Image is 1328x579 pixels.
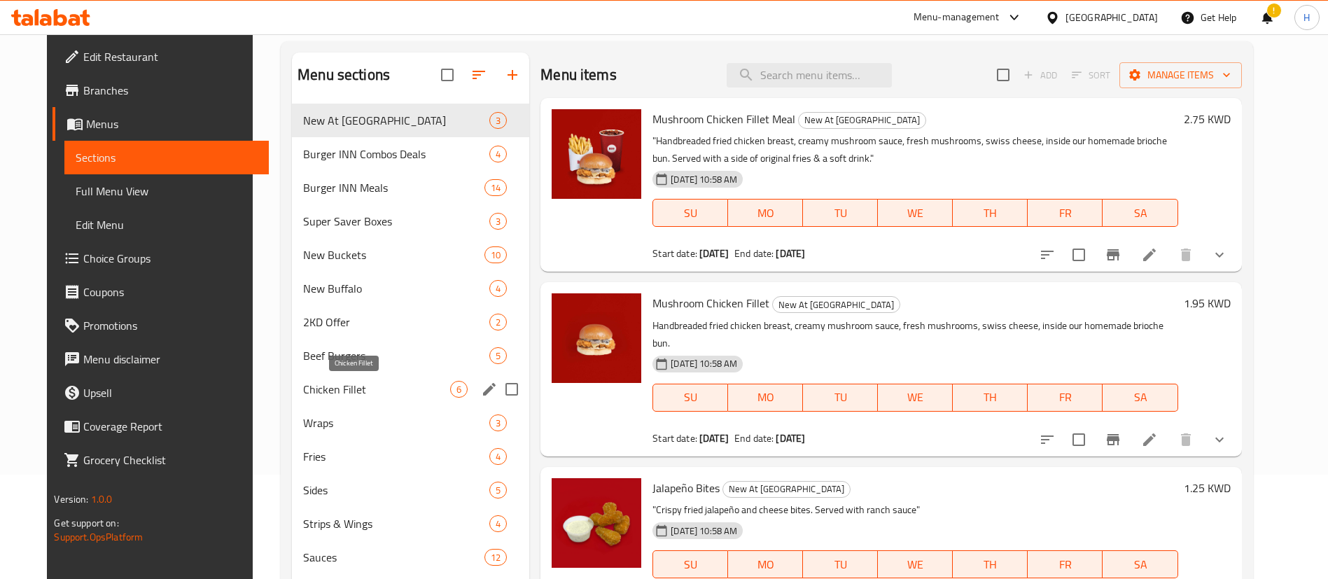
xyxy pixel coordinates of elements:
span: Select section first [1063,64,1119,86]
span: 5 [490,349,506,363]
span: SA [1108,554,1172,575]
span: New At [GEOGRAPHIC_DATA] [799,112,925,128]
span: Mushroom Chicken Fillet Meal [652,109,795,130]
span: Version: [54,490,88,508]
span: TH [958,387,1022,407]
span: Select all sections [433,60,462,90]
span: TU [809,203,872,223]
div: items [450,381,468,398]
a: Coupons [53,275,269,309]
button: Manage items [1119,62,1242,88]
span: End date: [734,429,774,447]
div: Strips & Wings [303,515,489,532]
button: show more [1203,238,1236,272]
div: items [489,112,507,129]
b: [DATE] [699,244,729,263]
span: New Buckets [303,246,484,263]
button: SU [652,199,728,227]
button: MO [728,384,803,412]
span: 3 [490,215,506,228]
span: 2KD Offer [303,314,489,330]
button: FR [1028,384,1103,412]
span: TH [958,554,1022,575]
span: Coupons [83,284,258,300]
a: Menu disclaimer [53,342,269,376]
div: Sides5 [292,473,529,507]
div: Wraps [303,414,489,431]
p: "Handbreaded fried chicken breast, creamy mushroom sauce, fresh mushrooms, swiss cheese, inside o... [652,132,1177,167]
div: Burger INN Meals14 [292,171,529,204]
div: items [489,146,507,162]
div: New At Burger INN [722,481,851,498]
span: Select to update [1064,240,1093,270]
b: [DATE] [776,429,805,447]
span: 4 [490,148,506,161]
span: WE [883,554,947,575]
button: delete [1169,238,1203,272]
button: TU [803,550,878,578]
button: WE [878,199,953,227]
span: Menu disclaimer [83,351,258,368]
div: New At [GEOGRAPHIC_DATA]3 [292,104,529,137]
span: FR [1033,387,1097,407]
span: SU [659,387,722,407]
div: New At Burger INN [303,112,489,129]
a: Promotions [53,309,269,342]
svg: Show Choices [1211,431,1228,448]
div: Chicken Fillet6edit [292,372,529,406]
span: Fries [303,448,489,465]
div: Wraps3 [292,406,529,440]
div: 2KD Offer2 [292,305,529,339]
input: search [727,63,892,88]
span: Branches [83,82,258,99]
span: FR [1033,203,1097,223]
button: edit [479,379,500,400]
span: End date: [734,244,774,263]
div: items [484,179,507,196]
a: Support.OpsPlatform [54,528,143,546]
a: Upsell [53,376,269,410]
div: New Buckets10 [292,238,529,272]
button: Branch-specific-item [1096,423,1130,456]
span: Sections [76,149,258,166]
div: New At Burger INN [772,296,900,313]
span: Select to update [1064,425,1093,454]
span: Beef Burgers [303,347,489,364]
span: New At [GEOGRAPHIC_DATA] [773,297,900,313]
span: Super Saver Boxes [303,213,489,230]
span: 4 [490,450,506,463]
span: FR [1033,554,1097,575]
span: SU [659,203,722,223]
span: 3 [490,114,506,127]
p: Handbreaded fried chicken breast, creamy mushroom sauce, fresh mushrooms, swiss cheese, inside ou... [652,317,1177,352]
span: TU [809,554,872,575]
span: 12 [485,551,506,564]
button: delete [1169,423,1203,456]
div: [GEOGRAPHIC_DATA] [1065,10,1158,25]
button: WE [878,550,953,578]
span: MO [734,387,797,407]
span: 5 [490,484,506,497]
span: Promotions [83,317,258,334]
b: [DATE] [776,244,805,263]
span: [DATE] 10:58 AM [665,524,743,538]
button: TU [803,384,878,412]
button: SA [1103,384,1177,412]
button: FR [1028,199,1103,227]
button: sort-choices [1030,238,1064,272]
div: items [484,549,507,566]
span: Coverage Report [83,418,258,435]
span: SA [1108,203,1172,223]
span: SA [1108,387,1172,407]
div: items [489,347,507,364]
span: WE [883,387,947,407]
div: New Buffalo [303,280,489,297]
span: Sides [303,482,489,498]
h2: Menu sections [298,64,390,85]
span: Sauces [303,549,484,566]
a: Edit menu item [1141,431,1158,448]
div: items [489,515,507,532]
a: Coverage Report [53,410,269,443]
